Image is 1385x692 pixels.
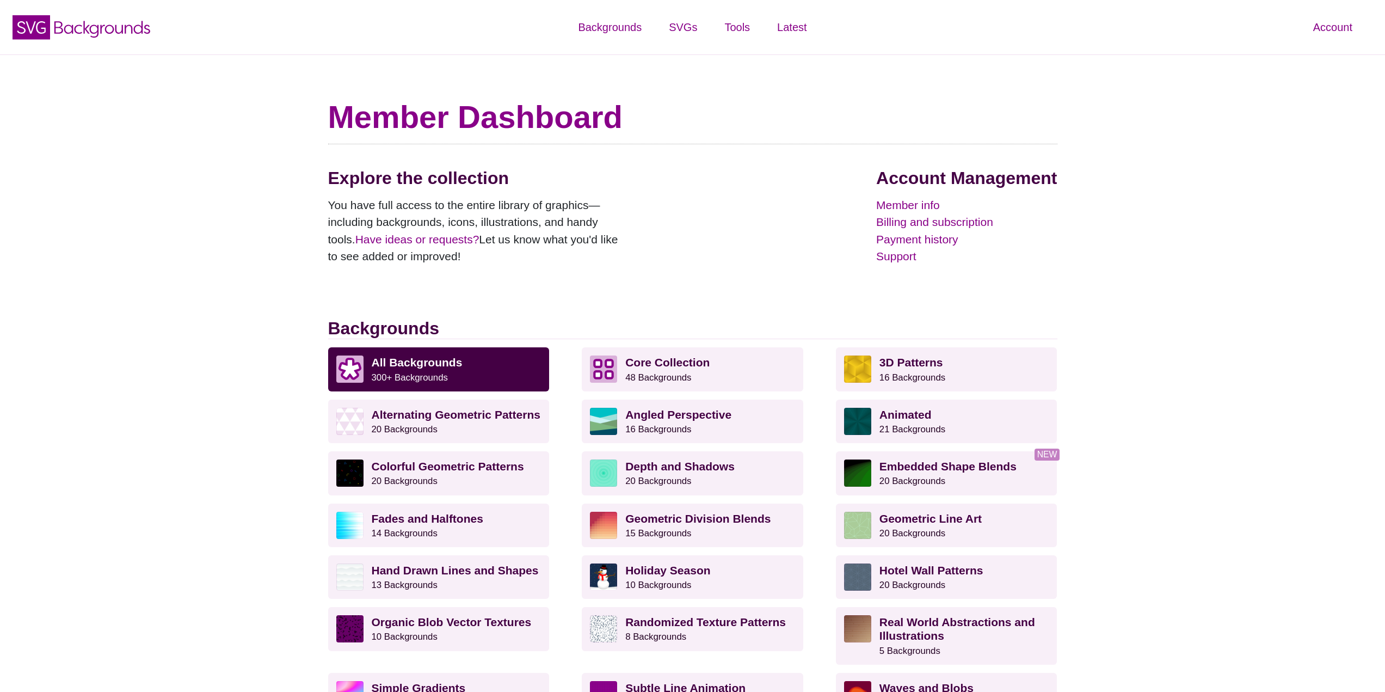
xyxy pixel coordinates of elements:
[625,476,691,486] small: 20 Backgrounds
[372,580,438,590] small: 13 Backgrounds
[836,555,1057,599] a: Hotel Wall Patterns20 Backgrounds
[625,564,710,577] strong: Holiday Season
[336,408,364,435] img: light purple and white alternating triangle pattern
[625,528,691,538] small: 15 Backgrounds
[876,197,1057,214] a: Member info
[336,460,364,487] img: a rainbow pattern of outlined geometric shapes
[582,451,803,495] a: Depth and Shadows20 Backgrounds
[590,460,617,487] img: green layered rings within rings
[655,11,711,44] a: SVGs
[625,616,786,628] strong: Randomized Texture Patterns
[328,197,627,265] p: You have full access to the entire library of graphics—including backgrounds, icons, illustration...
[625,372,691,383] small: 48 Backgrounds
[711,11,764,44] a: Tools
[336,615,364,642] img: Purple vector splotches
[879,528,945,538] small: 20 Backgrounds
[844,512,871,539] img: geometric web of connecting lines
[625,356,710,369] strong: Core Collection
[879,372,945,383] small: 16 Backgrounds
[372,424,438,434] small: 20 Backgrounds
[879,512,982,525] strong: Geometric Line Art
[625,512,771,525] strong: Geometric Division Blends
[355,233,479,246] a: Have ideas or requests?
[372,632,438,642] small: 10 Backgrounds
[372,476,438,486] small: 20 Backgrounds
[590,512,617,539] img: red-to-yellow gradient large pixel grid
[879,356,943,369] strong: 3D Patterns
[836,504,1057,547] a: Geometric Line Art20 Backgrounds
[336,564,364,591] img: white subtle wave background
[564,11,655,44] a: Backgrounds
[876,213,1057,231] a: Billing and subscription
[844,460,871,487] img: green to black rings rippling away from corner
[844,356,871,383] img: fancy golden cube pattern
[625,632,686,642] small: 8 Backgrounds
[372,564,539,577] strong: Hand Drawn Lines and Shapes
[836,451,1057,495] a: Embedded Shape Blends20 Backgrounds
[879,476,945,486] small: 20 Backgrounds
[879,460,1017,473] strong: Embedded Shape Blends
[582,400,803,443] a: Angled Perspective16 Backgrounds
[372,460,524,473] strong: Colorful Geometric Patterns
[582,607,803,651] a: Randomized Texture Patterns8 Backgrounds
[844,615,871,642] img: wooden floor pattern
[328,98,1057,136] h1: Member Dashboard
[372,512,483,525] strong: Fades and Halftones
[879,646,940,656] small: 5 Backgrounds
[336,512,364,539] img: blue lights stretching horizontally over white
[328,504,550,547] a: Fades and Halftones14 Backgrounds
[876,248,1057,265] a: Support
[328,451,550,495] a: Colorful Geometric Patterns20 Backgrounds
[836,400,1057,443] a: Animated21 Backgrounds
[590,615,617,642] img: gray texture pattern on white
[372,356,463,369] strong: All Backgrounds
[879,424,945,434] small: 21 Backgrounds
[328,168,627,188] h2: Explore the collection
[836,347,1057,391] a: 3D Patterns16 Backgrounds
[582,555,803,599] a: Holiday Season10 Backgrounds
[625,424,691,434] small: 16 Backgrounds
[876,168,1057,188] h2: Account Management
[625,580,691,590] small: 10 Backgrounds
[372,528,438,538] small: 14 Backgrounds
[372,408,540,421] strong: Alternating Geometric Patterns
[328,555,550,599] a: Hand Drawn Lines and Shapes13 Backgrounds
[879,408,932,421] strong: Animated
[836,607,1057,665] a: Real World Abstractions and Illustrations5 Backgrounds
[625,408,731,421] strong: Angled Perspective
[879,580,945,590] small: 20 Backgrounds
[590,408,617,435] img: abstract landscape with sky mountains and water
[764,11,820,44] a: Latest
[328,607,550,651] a: Organic Blob Vector Textures10 Backgrounds
[582,504,803,547] a: Geometric Division Blends15 Backgrounds
[582,347,803,391] a: Core Collection 48 Backgrounds
[625,460,735,473] strong: Depth and Shadows
[1300,11,1366,44] a: Account
[372,372,448,383] small: 300+ Backgrounds
[879,564,983,577] strong: Hotel Wall Patterns
[328,347,550,391] a: All Backgrounds 300+ Backgrounds
[328,400,550,443] a: Alternating Geometric Patterns20 Backgrounds
[879,616,1035,642] strong: Real World Abstractions and Illustrations
[876,231,1057,248] a: Payment history
[844,564,871,591] img: intersecting outlined circles formation pattern
[844,408,871,435] img: green rave light effect animated background
[328,318,1057,339] h2: Backgrounds
[590,564,617,591] img: vector art snowman with black hat, branch arms, and carrot nose
[372,616,532,628] strong: Organic Blob Vector Textures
